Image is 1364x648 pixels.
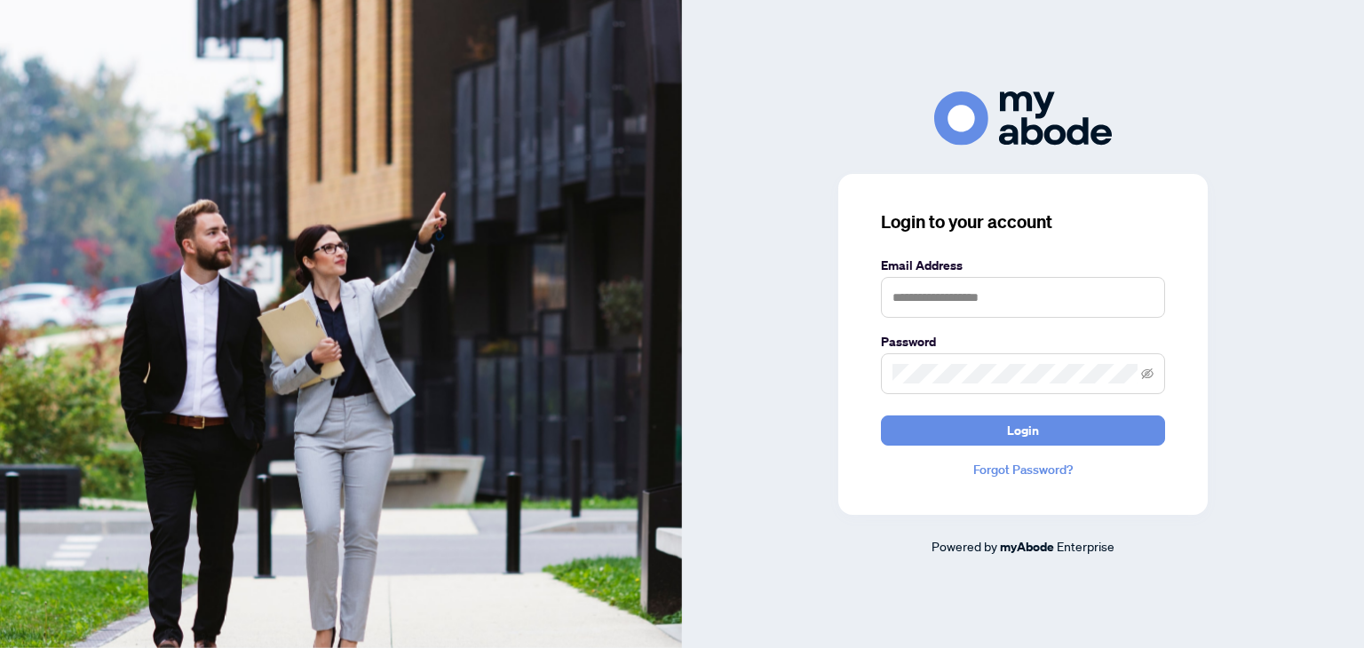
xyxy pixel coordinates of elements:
span: Enterprise [1057,538,1114,554]
h3: Login to your account [881,209,1165,234]
label: Email Address [881,256,1165,275]
label: Password [881,332,1165,352]
span: Powered by [932,538,997,554]
a: Forgot Password? [881,460,1165,479]
span: Login [1007,416,1039,445]
button: Login [881,415,1165,446]
a: myAbode [1000,537,1054,557]
img: ma-logo [934,91,1112,146]
span: eye-invisible [1141,367,1154,380]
